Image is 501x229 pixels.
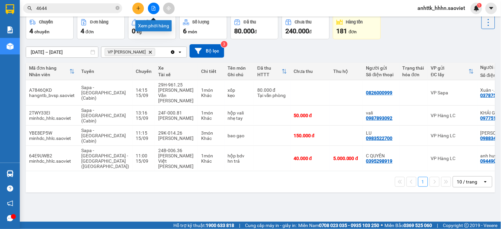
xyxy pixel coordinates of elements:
span: Miền Bắc [385,222,432,229]
span: đ [254,29,257,34]
span: 1 [478,3,481,8]
button: file-add [148,3,160,14]
div: VP Sapa [431,90,474,95]
div: 13:16 [136,110,152,115]
span: 6 [183,27,187,35]
div: 40.000 đ [294,156,327,161]
img: icon-new-feature [474,5,480,11]
button: caret-down [485,3,497,14]
div: Nhân viên [29,72,69,77]
b: [DOMAIN_NAME] [88,5,160,16]
div: hn trả [228,158,251,164]
span: 181 [337,27,347,35]
div: 29H-961.25 [158,82,195,87]
div: VP Hàng LC [431,113,474,118]
div: minhdc_hhlc.saoviet [29,158,75,164]
input: Select a date range. [26,47,98,57]
div: Người gửi [366,65,396,71]
div: hangntb_bvsp.saoviet [29,93,75,98]
span: ... [494,87,498,93]
div: YBE8EP5W [29,130,75,136]
span: 0 [132,27,135,35]
div: 14:15 [136,87,152,93]
div: 15/09 [136,93,152,98]
div: Tại văn phòng [257,93,287,98]
div: bao gạo [228,133,251,138]
button: Đơn hàng4đơn [77,16,125,39]
div: Chuyến [136,69,152,74]
div: vali [366,110,396,115]
button: 1 [418,177,428,187]
th: Toggle SortBy [254,63,290,80]
img: warehouse-icon [7,43,14,50]
span: VP Gia Lâm, close by backspace [105,48,155,56]
div: Khác [201,93,221,98]
div: minhdc_hhlc.saoviet [29,115,75,121]
div: 1 món [201,153,221,158]
div: Đã thu [244,20,256,24]
div: Trạng thái [403,65,424,71]
span: món [188,29,197,34]
input: Tìm tên, số ĐT hoặc mã đơn [36,5,114,12]
span: VP Gia Lâm [108,49,146,55]
span: Hỗ trợ kỹ thuật: [173,222,234,229]
span: file-add [151,6,156,11]
button: Chưa thu240.000đ [282,16,330,39]
div: 15/09 [136,136,152,141]
span: 4 [81,27,84,35]
div: Khối lượng [141,20,161,24]
span: Sapa - [GEOGRAPHIC_DATA] - [GEOGRAPHIC_DATA] ([GEOGRAPHIC_DATA]) [81,148,129,169]
strong: 0369 525 060 [404,223,432,228]
span: 80.000 [234,27,254,35]
span: Sapa - [GEOGRAPHIC_DATA] (Cabin) [81,85,126,101]
div: Xe [158,65,195,71]
div: A7846QKD [29,87,75,93]
span: 4 [29,27,33,35]
span: search [27,6,32,11]
div: [PERSON_NAME] [158,136,195,141]
span: đ [309,29,312,34]
button: Khối lượng0kg [128,16,176,39]
span: question-circle [7,185,13,192]
div: 24B-006.36 [158,148,195,153]
h2: VP Nhận: VP Hàng LC [35,38,160,80]
svg: open [483,179,488,184]
div: ĐC lấy [431,72,469,77]
span: kg [137,29,142,34]
div: 1 món [201,87,221,93]
img: warehouse-icon [7,170,14,177]
div: LU [366,130,396,136]
div: 15/09 [136,115,152,121]
div: 80.000 đ [257,87,287,93]
div: 24F-000.81 [158,110,195,115]
span: aim [166,6,171,11]
span: message [7,215,13,221]
div: Chưa thu [295,20,312,24]
span: Cung cấp máy in - giấy in: [245,222,297,229]
div: Số điện thoại [366,72,396,77]
div: HTTT [257,72,282,77]
img: solution-icon [7,26,14,33]
div: Chưa thu [294,69,327,74]
button: Số lượng6món [179,16,227,39]
sup: 3 [221,41,228,48]
div: Chuyến [39,20,53,24]
div: kẹo [228,93,251,98]
button: Hàng tồn181đơn [333,16,381,39]
button: aim [163,3,175,14]
svg: Delete [148,50,152,54]
div: Hàng tồn [346,20,363,24]
div: nhẹ tay [228,115,251,121]
div: 15/09 [136,158,152,164]
span: Sapa - [GEOGRAPHIC_DATA] (Cabin) [81,128,126,144]
div: 11:00 [136,153,152,158]
div: 2TWY33EI [29,110,75,115]
div: Ghi chú [228,72,251,77]
span: 240.000 [285,27,309,35]
div: [PERSON_NAME] Việt [PERSON_NAME] [158,153,195,169]
span: đơn [86,29,94,34]
span: | [239,222,240,229]
div: Khác [201,115,221,121]
div: Số lượng [193,20,209,24]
